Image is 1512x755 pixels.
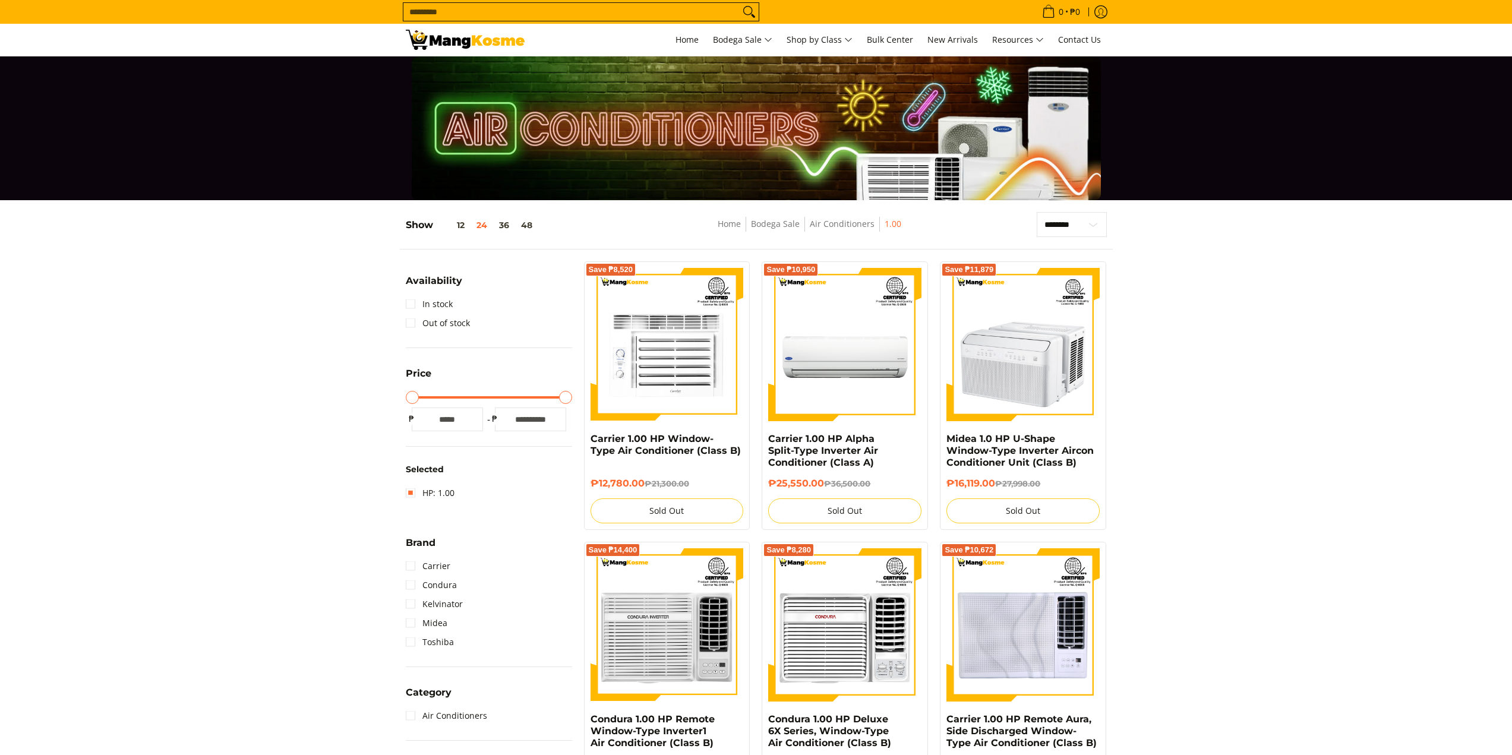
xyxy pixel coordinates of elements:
button: 12 [433,220,471,230]
del: ₱36,500.00 [824,479,870,488]
span: Save ₱8,520 [589,266,633,273]
h6: ₱25,550.00 [768,478,921,489]
a: Midea [406,614,447,633]
h5: Show [406,219,538,231]
nav: Main Menu [536,24,1107,56]
img: Carrier 1.00 HP Remote Aura, Side Discharged Window-Type Air Conditioner (Class B) [946,548,1100,702]
span: Shop by Class [787,33,853,48]
h6: ₱12,780.00 [591,478,744,489]
del: ₱27,998.00 [995,479,1040,488]
img: Carrier 1.00 HP Window-Type Air Conditioner (Class B) [591,268,744,421]
summary: Open [406,688,452,706]
a: Contact Us [1052,24,1107,56]
h6: ₱16,119.00 [946,478,1100,489]
a: Carrier 1.00 HP Window-Type Air Conditioner (Class B) [591,433,741,456]
span: Price [406,369,431,378]
summary: Open [406,369,431,387]
img: Condura 1.00 HP Remote Window-Type Inverter1 Air Conditioner (Class B) [591,548,744,702]
a: Condura [406,576,457,595]
h6: Selected [406,465,572,475]
span: Resources [992,33,1044,48]
a: Carrier 1.00 HP Remote Aura, Side Discharged Window-Type Air Conditioner (Class B) [946,713,1097,748]
a: Home [670,24,705,56]
span: • [1038,5,1084,18]
span: Contact Us [1058,34,1101,45]
a: New Arrivals [921,24,984,56]
img: Carrier 1.00 HP Alpha Split-Type Inverter Air Conditioner (Class A) [768,268,921,421]
span: 1.00 [885,217,901,232]
span: New Arrivals [927,34,978,45]
a: Kelvinator [406,595,463,614]
a: In stock [406,295,453,314]
a: Condura 1.00 HP Remote Window-Type Inverter1 Air Conditioner (Class B) [591,713,715,748]
a: Home [718,218,741,229]
a: Air Conditioners [810,218,875,229]
span: Bodega Sale [713,33,772,48]
a: Toshiba [406,633,454,652]
button: 24 [471,220,493,230]
img: Midea 1.0 HP U-Shape Window-Type Inverter Aircon Conditioner Unit (Class B) [946,268,1100,421]
a: Air Conditioners [406,706,487,725]
a: Midea 1.0 HP U-Shape Window-Type Inverter Aircon Conditioner Unit (Class B) [946,433,1094,468]
a: Bulk Center [861,24,919,56]
a: Resources [986,24,1050,56]
a: Bodega Sale [707,24,778,56]
button: Sold Out [768,498,921,523]
button: 48 [515,220,538,230]
span: 0 [1057,8,1065,16]
img: Bodega Sale Aircon l Mang Kosme: Home Appliances Warehouse Sale 1.00 | Page 2 [406,30,525,50]
a: Condura 1.00 HP Deluxe 6X Series, Window-Type Air Conditioner (Class B) [768,713,891,748]
button: Search [740,3,759,21]
button: 36 [493,220,515,230]
span: Brand [406,538,435,548]
span: Bulk Center [867,34,913,45]
img: Condura 1.00 HP Deluxe 6X Series, Window-Type Air Conditioner (Class B) [768,548,921,702]
span: Save ₱10,950 [766,266,815,273]
button: Sold Out [591,498,744,523]
nav: Breadcrumbs [632,217,987,244]
span: ₱ [489,413,501,425]
span: Category [406,688,452,697]
a: Carrier [406,557,450,576]
a: Shop by Class [781,24,858,56]
summary: Open [406,276,462,295]
span: Home [675,34,699,45]
a: Out of stock [406,314,470,333]
a: Bodega Sale [751,218,800,229]
summary: Open [406,538,435,557]
span: Save ₱10,672 [945,546,993,554]
span: Save ₱8,280 [766,546,811,554]
span: ₱0 [1068,8,1082,16]
span: Availability [406,276,462,286]
a: Carrier 1.00 HP Alpha Split-Type Inverter Air Conditioner (Class A) [768,433,878,468]
button: Sold Out [946,498,1100,523]
del: ₱21,300.00 [645,479,689,488]
span: ₱ [406,413,418,425]
span: Save ₱11,879 [945,266,993,273]
span: Save ₱14,400 [589,546,637,554]
a: HP: 1.00 [406,484,454,503]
